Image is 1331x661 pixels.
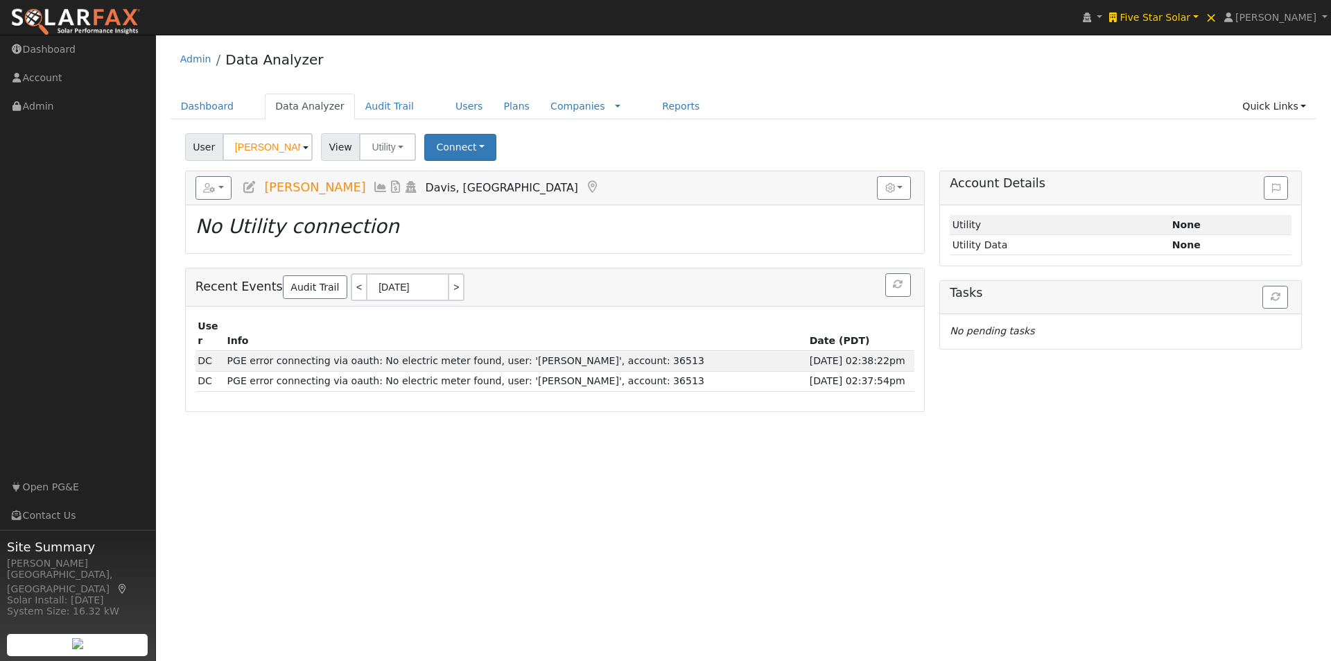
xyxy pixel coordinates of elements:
span: [PERSON_NAME] [264,180,365,194]
a: Data Analyzer [265,94,355,119]
a: > [449,273,464,301]
td: Utility Data [950,235,1169,255]
span: Davis, [GEOGRAPHIC_DATA] [426,181,578,194]
a: Map [116,583,129,594]
span: [PERSON_NAME] [1235,12,1316,23]
th: Info [225,316,807,351]
strong: None [1172,239,1201,250]
td: [DATE] 02:38:22pm [807,351,914,371]
div: System Size: 16.32 kW [7,604,148,619]
a: Map [585,180,600,194]
a: Audit Trail [355,94,424,119]
a: Companies [550,101,605,112]
span: Site Summary [7,538,148,556]
h5: Recent Events [195,273,914,301]
button: Utility [359,133,416,161]
span: × [1206,9,1217,26]
a: Login As (last Never) [403,180,419,194]
span: Five Star Solar [1120,12,1190,23]
a: Multi-Series Graph [373,180,388,194]
td: PGE error connecting via oauth: No electric meter found, user: '[PERSON_NAME]', account: 36513 [225,371,807,391]
td: Dustin Carey [195,351,225,371]
h5: Account Details [950,176,1291,191]
div: Solar Install: [DATE] [7,593,148,608]
th: Date (PDT) [807,316,914,351]
td: PGE error connecting via oauth: No electric meter found, user: '[PERSON_NAME]', account: 36513 [225,351,807,371]
a: Quick Links [1232,94,1316,119]
a: Bills [388,180,403,194]
div: [PERSON_NAME] [7,556,148,571]
a: Edit User (36160) [242,180,257,194]
i: No pending tasks [950,325,1034,336]
a: Dashboard [171,94,245,119]
span: View [321,133,360,161]
a: Admin [180,53,211,65]
a: Audit Trail [283,275,347,299]
button: Refresh [885,273,911,297]
i: No Utility connection [195,215,399,238]
th: User [195,316,225,351]
h5: Tasks [950,286,1291,300]
td: Utility [950,215,1169,235]
button: Issue History [1264,176,1288,200]
a: Reports [652,94,710,119]
button: Refresh [1262,286,1288,309]
td: Dustin Carey [195,371,225,391]
a: Plans [494,94,540,119]
a: Users [445,94,494,119]
a: Data Analyzer [225,51,323,68]
button: Connect [424,134,496,161]
td: [DATE] 02:37:54pm [807,371,914,391]
img: retrieve [72,638,83,649]
a: < [351,273,366,301]
span: User [185,133,223,161]
img: SolarFax [10,8,141,37]
strong: ID: null, authorized: None [1172,219,1201,230]
div: [GEOGRAPHIC_DATA], [GEOGRAPHIC_DATA] [7,567,148,596]
input: Select a User [223,133,313,161]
